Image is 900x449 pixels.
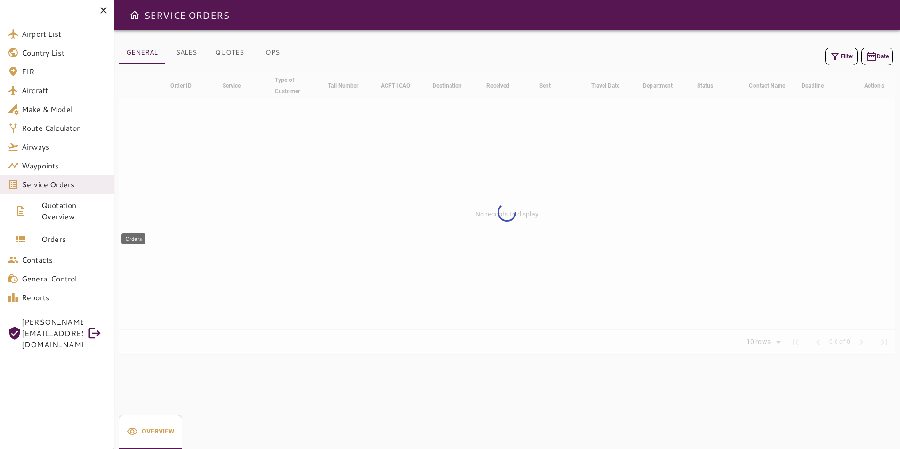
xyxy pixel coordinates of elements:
[208,41,251,64] button: QUOTES
[861,48,893,65] button: Date
[144,8,229,23] h6: SERVICE ORDERS
[119,41,165,64] button: GENERAL
[22,104,106,115] span: Make & Model
[22,122,106,134] span: Route Calculator
[22,160,106,171] span: Waypoints
[22,28,106,40] span: Airport List
[22,292,106,303] span: Reports
[119,41,294,64] div: basic tabs example
[165,41,208,64] button: SALES
[22,254,106,265] span: Contacts
[22,85,106,96] span: Aircraft
[119,415,182,449] div: basic tabs example
[22,179,106,190] span: Service Orders
[121,233,145,244] div: Orders
[22,273,106,284] span: General Control
[22,66,106,77] span: FIR
[825,48,858,65] button: Filter
[41,200,106,222] span: Quotation Overview
[119,415,182,449] button: Overview
[251,41,294,64] button: OPS
[41,233,106,245] span: Orders
[125,6,144,24] button: Open drawer
[22,141,106,152] span: Airways
[22,47,106,58] span: Country List
[22,316,83,350] span: [PERSON_NAME][EMAIL_ADDRESS][DOMAIN_NAME]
